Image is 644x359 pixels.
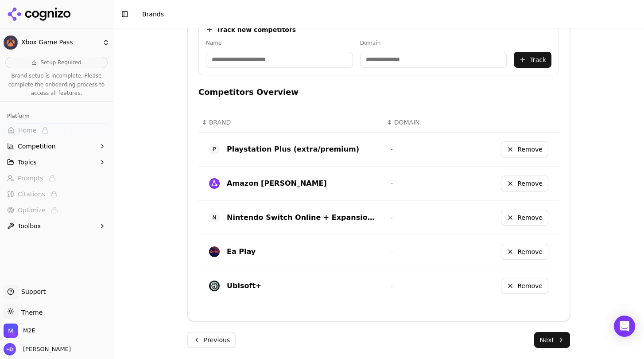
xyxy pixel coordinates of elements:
[18,309,43,316] span: Theme
[217,25,296,34] h4: Track new competitors
[4,324,18,338] img: M2E
[227,246,256,257] div: Ea Play
[19,345,71,353] span: [PERSON_NAME]
[4,324,35,338] button: Open organization switcher
[514,52,551,68] button: Track
[227,178,327,189] div: Amazon [PERSON_NAME]
[5,72,108,98] p: Brand setup is incomplete. Please complete the onboarding process to access all features.
[209,118,231,127] span: BRAND
[227,212,376,223] div: Nintendo Switch Online + Expansion Pack
[391,180,393,187] span: -
[391,214,393,221] span: -
[501,176,548,191] button: Remove
[4,139,109,153] button: Competition
[21,39,99,47] span: Xbox Game Pass
[391,282,393,289] span: -
[384,113,462,133] th: DOMAIN
[198,86,559,98] h4: Competitors Overview
[4,219,109,233] button: Toolbox
[209,144,220,155] span: P
[187,332,236,348] button: Previous
[360,39,507,47] label: Domain
[198,113,559,303] div: Data table
[614,316,635,337] div: Open Intercom Messenger
[209,178,220,189] img: amazon luna
[18,222,41,230] span: Toolbox
[23,327,35,335] span: M2E
[4,343,71,355] button: Open user button
[391,146,393,153] span: -
[501,278,548,294] button: Remove
[227,281,261,291] div: Ubisoft+
[142,11,164,18] span: Brands
[18,206,46,215] span: Optimize
[18,174,43,183] span: Prompts
[18,158,37,167] span: Topics
[209,246,220,257] img: ea play
[227,144,359,155] div: Playstation Plus (extra/premium)
[501,210,548,226] button: Remove
[394,118,420,127] span: DOMAIN
[501,141,548,157] button: Remove
[501,244,548,260] button: Remove
[4,35,18,50] img: Xbox Game Pass
[206,39,353,47] label: Name
[534,332,570,348] button: Next
[18,126,36,135] span: Home
[142,10,164,19] nav: breadcrumb
[391,248,393,255] span: -
[209,281,220,291] img: ubisoft+
[18,287,46,296] span: Support
[18,142,56,151] span: Competition
[4,343,16,355] img: Hakan Degirmenci
[202,118,380,127] div: ↕BRAND
[4,109,109,123] div: Platform
[209,212,220,223] span: N
[18,190,45,199] span: Citations
[198,113,384,133] th: BRAND
[40,59,81,66] span: Setup Required
[4,155,109,169] button: Topics
[387,118,458,127] div: ↕DOMAIN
